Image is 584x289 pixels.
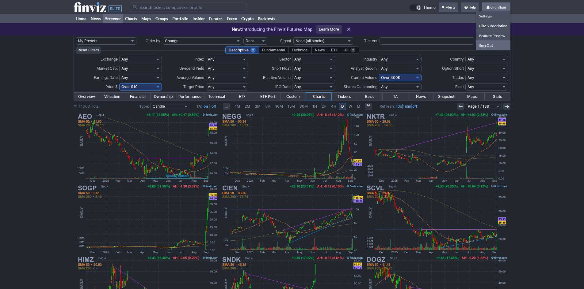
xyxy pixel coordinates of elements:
[288,104,295,109] span: 15M
[275,104,283,109] span: 10M
[355,103,362,110] a: M
[279,57,291,61] span: Sector
[146,39,160,43] span: Order by
[433,93,459,101] a: Snapshot
[99,93,125,101] a: Valuation
[364,39,377,43] span: Tickers
[310,103,319,110] a: 1H
[476,21,510,31] a: Elite Subscription
[139,14,153,23] a: Maps
[74,14,89,23] a: Home
[316,25,342,34] a: Learn More
[423,4,436,11] span: Theme
[322,104,326,109] span: 2H
[209,104,210,109] span: |
[273,103,285,110] a: 10M
[242,103,252,110] a: 2M
[409,4,436,11] a: Theme
[346,103,354,110] a: W
[204,93,229,101] a: Technical
[476,40,510,50] a: Sign Out
[476,11,510,21] a: Settings
[253,103,263,110] a: 3M
[74,103,100,109] div: #1 / 1660 Total
[153,14,170,23] a: Groups
[412,104,418,109] a: off
[250,48,256,53] span: 2
[272,66,291,71] span: Short Float
[74,93,99,101] a: Overview
[365,183,508,255] img: SCVL - Shoe Carnival, Inc - Stock Price Chart
[459,93,485,101] a: Maps
[300,104,308,109] span: 30M
[312,104,317,109] span: 1H
[341,46,359,54] div: All
[183,84,204,89] span: Target Price
[229,93,255,101] a: ETF
[351,66,377,71] span: Analyst Recom.
[383,93,408,101] a: TA
[351,75,377,80] span: Current Volume
[455,84,464,89] span: Float
[225,46,259,54] div: Descriptive
[344,84,377,89] span: Shares Outstanding
[101,57,118,61] span: Exchange
[364,57,377,61] span: Industry
[76,46,101,54] button: Reset Filters
[396,104,402,109] a: 10s
[220,183,364,255] img: CIEN - CIENA Corp - Stock Price Chart
[190,14,207,23] a: Insider
[123,14,139,23] a: Charts
[450,57,464,61] span: Country
[285,103,297,110] a: 15M
[452,75,464,80] span: Trades
[408,93,433,101] a: News
[204,104,208,109] a: on
[281,93,306,101] a: Custom
[232,26,313,32] p: Introducing the Finviz Futures Map
[341,104,344,109] span: D
[170,14,190,23] a: Portfolio
[259,46,288,54] div: Fundamental
[461,2,479,12] a: Help
[490,5,506,9] span: chunfliu6
[151,93,176,101] a: Ownership
[223,103,230,110] button: Interval
[125,93,151,101] a: Financial
[233,103,242,110] a: 1M
[130,2,246,12] input: Search
[365,112,508,183] img: NKTR - Nektar Therapeutics - Stock Price Chart
[139,104,149,109] b: Type:
[89,14,103,23] a: News
[485,93,510,101] a: Stats
[212,104,216,109] a: off
[482,2,510,12] a: chunfliu6
[225,14,239,23] a: Forex
[263,103,273,110] a: 5M
[476,31,510,40] a: Feature Preview
[380,104,395,109] b: Refresh:
[196,104,202,109] b: TA:
[256,14,277,23] a: Backtests
[331,93,357,101] a: Tickers
[288,46,312,54] div: Technical
[177,75,204,80] span: Average Volume
[76,112,219,183] img: AEO - American Eagle Outfitters Inc - Stock Price Chart
[297,103,310,110] a: 30M
[442,66,464,71] span: Option/Short
[349,104,352,109] span: W
[339,103,346,110] a: D
[235,104,240,109] span: 1M
[220,112,364,183] img: NEGG - Newegg Commerce Inc - Stock Price Chart
[207,14,225,23] a: Futures
[265,104,271,109] span: 5M
[328,46,341,54] div: ETF
[105,84,118,89] span: Price $
[179,66,204,71] span: Dividend Yield
[329,103,338,110] a: 4H
[403,104,411,109] a: 1min
[319,103,329,110] a: 2H
[176,93,204,101] a: Performance
[380,103,418,109] span: | |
